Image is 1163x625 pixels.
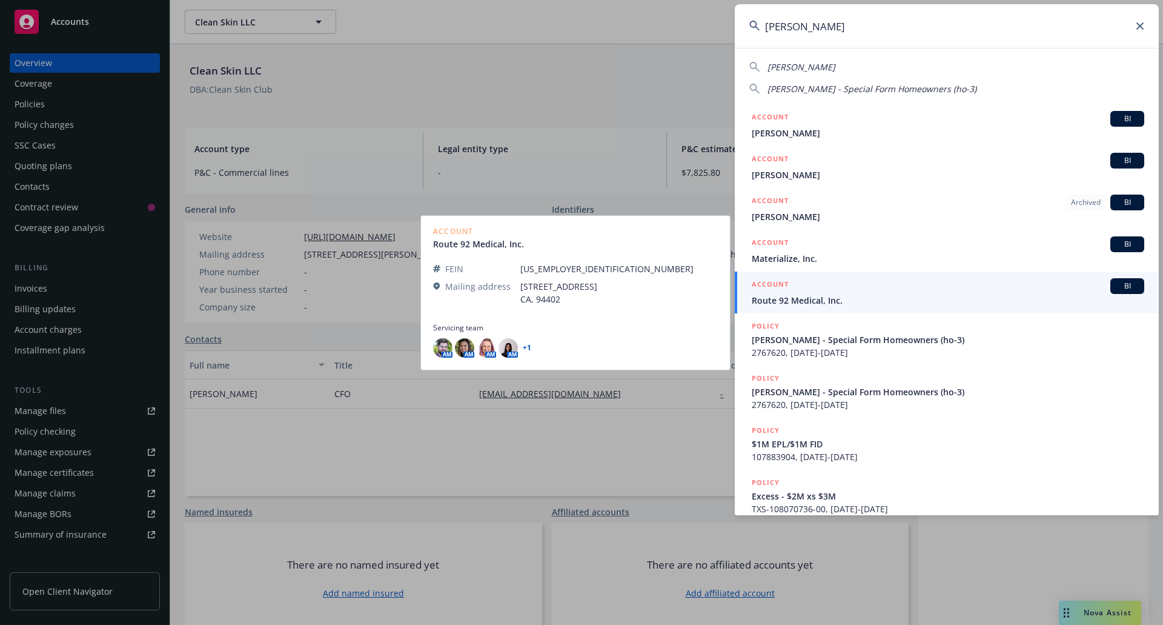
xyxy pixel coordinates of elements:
h5: POLICY [752,372,780,384]
a: POLICY[PERSON_NAME] - Special Form Homeowners (ho-3)2767620, [DATE]-[DATE] [735,313,1159,366]
span: $1M EPL/$1M FID [752,438,1144,450]
span: Excess - $2M xs $3M [752,490,1144,503]
span: [PERSON_NAME] [752,210,1144,223]
span: TXS-108070736-00, [DATE]-[DATE] [752,503,1144,515]
span: 2767620, [DATE]-[DATE] [752,346,1144,359]
span: BI [1115,155,1139,166]
input: Search... [735,4,1159,48]
span: [PERSON_NAME] [767,61,835,73]
h5: POLICY [752,476,780,489]
span: 107883904, [DATE]-[DATE] [752,450,1144,463]
a: POLICY[PERSON_NAME] - Special Form Homeowners (ho-3)2767620, [DATE]-[DATE] [735,366,1159,418]
h5: ACCOUNT [752,278,789,293]
span: [PERSON_NAME] - Special Form Homeowners (ho-3) [752,333,1144,346]
a: ACCOUNTBIMaterialize, Inc. [735,230,1159,272]
h5: ACCOUNT [752,111,789,125]
h5: ACCOUNT [752,195,789,209]
span: BI [1115,239,1139,250]
a: POLICYExcess - $2M xs $3MTXS-108070736-00, [DATE]-[DATE] [735,470,1159,522]
span: [PERSON_NAME] [752,169,1144,181]
a: POLICY$1M EPL/$1M FID107883904, [DATE]-[DATE] [735,418,1159,470]
a: ACCOUNTBI[PERSON_NAME] [735,146,1159,188]
a: ACCOUNTArchivedBI[PERSON_NAME] [735,188,1159,230]
span: BI [1115,197,1139,208]
h5: ACCOUNT [752,236,789,251]
span: BI [1115,113,1139,124]
span: 2767620, [DATE]-[DATE] [752,398,1144,411]
span: Materialize, Inc. [752,252,1144,265]
span: BI [1115,281,1139,292]
h5: ACCOUNT [752,153,789,167]
span: Archived [1071,197,1101,208]
span: [PERSON_NAME] - Special Form Homeowners (ho-3) [767,83,976,95]
h5: POLICY [752,424,780,436]
span: [PERSON_NAME] - Special Form Homeowners (ho-3) [752,386,1144,398]
a: ACCOUNTBI[PERSON_NAME] [735,104,1159,146]
h5: POLICY [752,320,780,332]
span: [PERSON_NAME] [752,127,1144,139]
a: ACCOUNTBIRoute 92 Medical, Inc. [735,272,1159,313]
span: Route 92 Medical, Inc. [752,294,1144,307]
